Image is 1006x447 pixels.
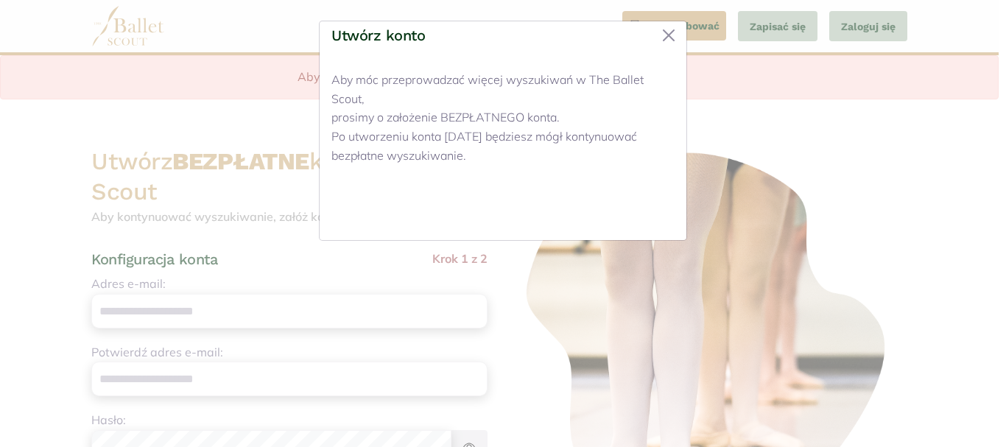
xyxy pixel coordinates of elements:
button: Zamknąć [597,192,675,228]
font: Aby móc przeprowadzać więcej wyszukiwań w The Ballet Scout, [331,72,644,106]
font: Zamknąć [610,203,662,218]
font: Utwórz konto [331,27,425,44]
button: Zamknąć [657,24,680,47]
font: Po utworzeniu konta [DATE] będziesz mógł kontynuować bezpłatne wyszukiwanie. [331,129,637,163]
font: prosimy o założenie BEZPŁATNEGO konta. [331,110,560,124]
